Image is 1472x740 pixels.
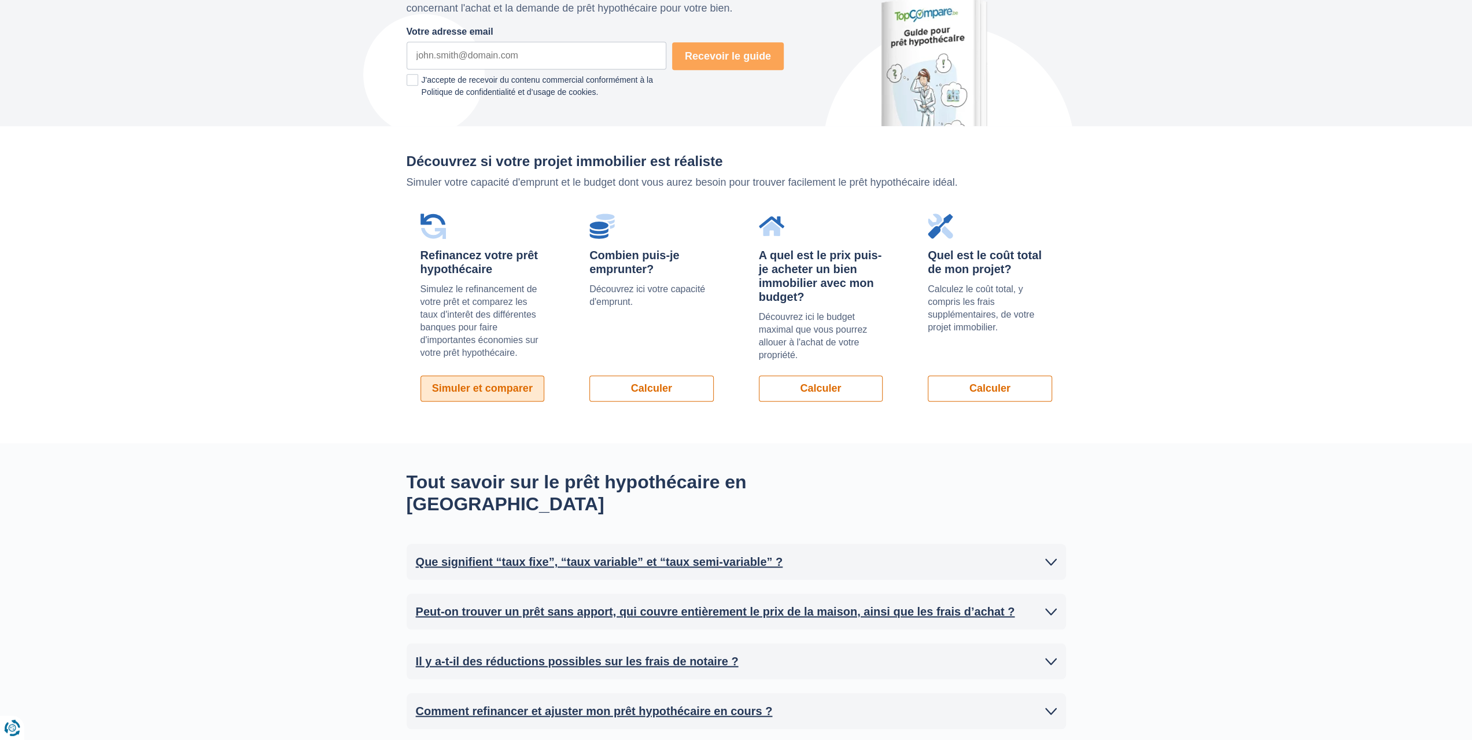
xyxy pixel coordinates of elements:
div: Combien puis-je emprunter? [589,248,714,276]
img: Combien puis-je emprunter? [589,213,615,239]
p: Simuler votre capacité d'emprunt et le budget dont vous aurez besoin pour trouver facilement le p... [407,175,1066,190]
h2: Tout savoir sur le prêt hypothécaire en [GEOGRAPHIC_DATA] [407,471,840,516]
h2: Que signifient “taux fixe”, “taux variable” et “taux semi-variable” ? [416,553,783,570]
h2: Il y a-t-il des réductions possibles sur les frais de notaire ? [416,653,739,670]
a: Peut-on trouver un prêt sans apport, qui couvre entièrement le prix de la maison, ainsi que les f... [416,603,1057,620]
h2: Peut-on trouver un prêt sans apport, qui couvre entièrement le prix de la maison, ainsi que les f... [416,603,1015,620]
p: Calculez le coût total, y compris les frais supplémentaires, de votre projet immobilier. [928,283,1052,334]
div: Quel est le coût total de mon projet? [928,248,1052,276]
button: Recevoir le guide [672,42,784,70]
a: Comment refinancer et ajuster mon prêt hypothécaire en cours ? [416,702,1057,720]
a: Il y a-t-il des réductions possibles sur les frais de notaire ? [416,653,1057,670]
img: A quel est le prix puis-je acheter un bien immobilier avec mon budget? [759,213,784,239]
label: J'accepte de recevoir du contenu commercial conformément à la Politique de confidentialité et d’u... [407,74,666,98]
p: Découvrez ici votre capacité d'emprunt. [589,283,714,308]
input: john.smith@domain.com [407,42,666,69]
img: Refinancez votre prêt hypothécaire [420,213,446,239]
a: Que signifient “taux fixe”, “taux variable” et “taux semi-variable” ? [416,553,1057,570]
p: Découvrez ici le budget maximal que vous pourrez allouer à l'achat de votre propriété. [759,311,883,362]
h2: Découvrez si votre projet immobilier est réaliste [407,154,1066,169]
h2: Comment refinancer et ajuster mon prêt hypothécaire en cours ? [416,702,773,720]
a: Calculer [759,375,883,402]
p: Simulez le refinancement de votre prêt et comparez les taux d'interêt des différentes banques pou... [420,283,545,359]
div: A quel est le prix puis-je acheter un bien immobilier avec mon budget? [759,248,883,304]
a: Calculer [589,375,714,402]
img: Quel est le coût total de mon projet? [928,213,953,239]
div: Refinancez votre prêt hypothécaire [420,248,545,276]
label: Votre adresse email [407,25,493,39]
a: Calculer [928,375,1052,402]
a: Simuler et comparer [420,375,545,402]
